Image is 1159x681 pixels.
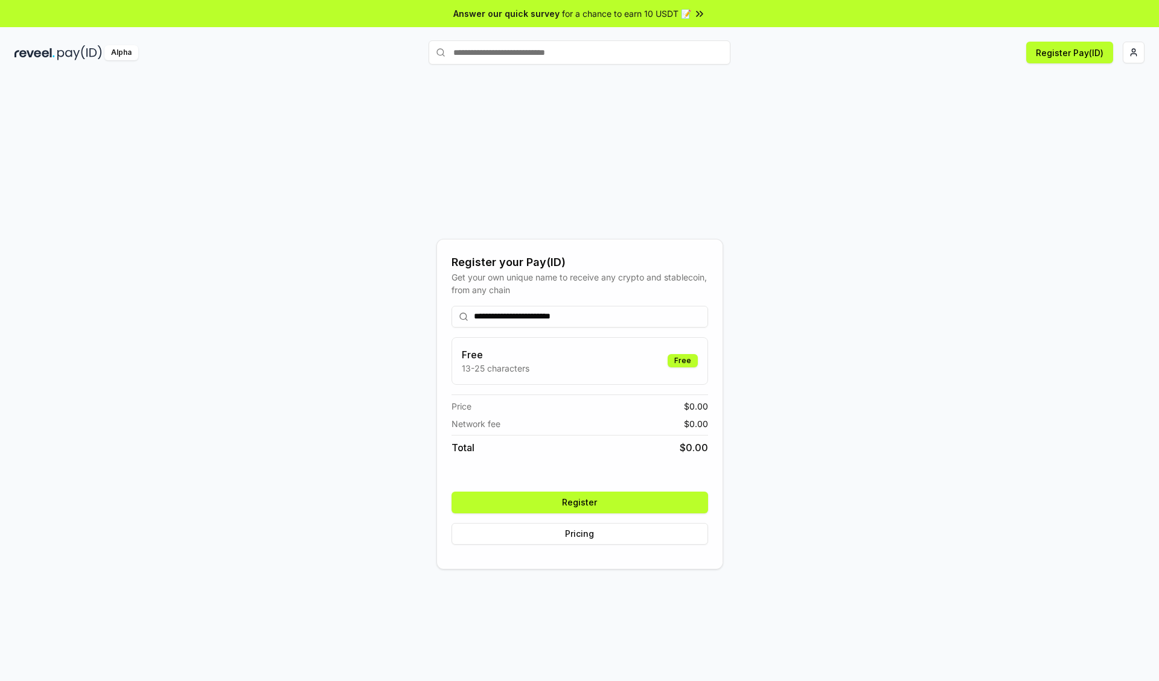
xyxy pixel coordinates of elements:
[680,440,708,455] span: $ 0.00
[462,347,529,362] h3: Free
[452,492,708,513] button: Register
[462,362,529,375] p: 13-25 characters
[668,354,698,367] div: Free
[562,7,691,20] span: for a chance to earn 10 USDT 📝
[57,45,102,60] img: pay_id
[684,400,708,413] span: $ 0.00
[452,523,708,545] button: Pricing
[452,254,708,271] div: Register your Pay(ID)
[104,45,138,60] div: Alpha
[684,417,708,430] span: $ 0.00
[452,271,708,296] div: Get your own unique name to receive any crypto and stablecoin, from any chain
[452,417,500,430] span: Network fee
[452,440,474,455] span: Total
[14,45,55,60] img: reveel_dark
[1026,42,1113,63] button: Register Pay(ID)
[452,400,471,413] span: Price
[453,7,560,20] span: Answer our quick survey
